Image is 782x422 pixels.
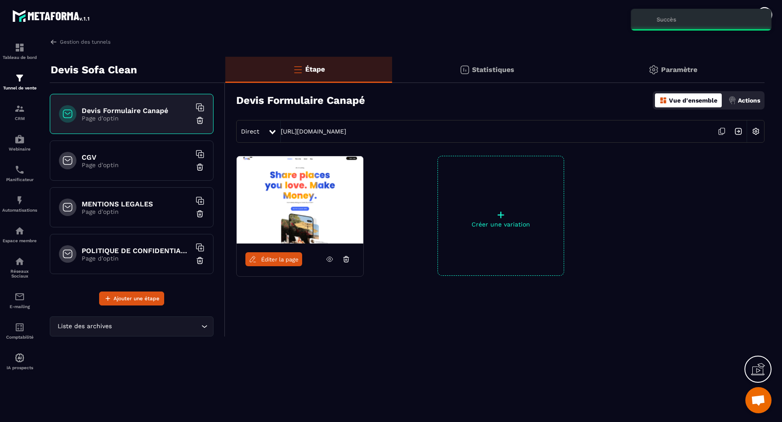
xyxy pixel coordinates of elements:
[748,123,764,140] img: setting-w.858f3a88.svg
[14,195,25,206] img: automations
[2,219,37,250] a: automationsautomationsEspace membre
[82,255,191,262] p: Page d'optin
[261,256,299,263] span: Éditer la page
[2,147,37,151] p: Webinaire
[14,103,25,114] img: formation
[730,123,747,140] img: arrow-next.bcc2205e.svg
[472,65,514,74] p: Statistiques
[82,106,191,115] h6: Devis Formulaire Canapé
[738,97,760,104] p: Actions
[14,256,25,267] img: social-network
[438,209,564,221] p: +
[14,165,25,175] img: scheduler
[2,36,37,66] a: formationformationTableau de bord
[2,316,37,346] a: accountantaccountantComptabilité
[14,322,25,333] img: accountant
[14,73,25,83] img: formation
[14,292,25,302] img: email
[14,134,25,144] img: automations
[99,292,164,305] button: Ajouter une étape
[305,65,325,73] p: Étape
[196,116,204,125] img: trash
[196,163,204,172] img: trash
[2,189,37,219] a: automationsautomationsAutomatisations
[114,294,159,303] span: Ajouter une étape
[728,96,736,104] img: actions.d6e523a2.png
[2,269,37,278] p: Réseaux Sociaux
[237,156,363,244] img: image
[14,353,25,363] img: automations
[14,42,25,53] img: formation
[50,316,214,336] div: Search for option
[82,247,191,255] h6: POLITIQUE DE CONFIDENTIALITE
[245,252,302,266] a: Éditer la page
[82,115,191,122] p: Page d'optin
[2,250,37,285] a: social-networksocial-networkRéseaux Sociaux
[2,208,37,213] p: Automatisations
[2,238,37,243] p: Espace membre
[82,208,191,215] p: Page d'optin
[50,38,110,46] a: Gestion des tunnels
[82,161,191,168] p: Page d'optin
[2,97,37,127] a: formationformationCRM
[2,158,37,189] a: schedulerschedulerPlanificateur
[196,209,204,218] img: trash
[659,96,667,104] img: dashboard-orange.40269519.svg
[281,128,346,135] a: [URL][DOMAIN_NAME]
[14,226,25,236] img: automations
[438,221,564,228] p: Créer une variation
[2,304,37,309] p: E-mailing
[2,66,37,97] a: formationformationTunnel de vente
[241,128,259,135] span: Direct
[745,387,772,413] a: Ouvrir le chat
[459,65,470,75] img: stats.20deebd0.svg
[2,365,37,370] p: IA prospects
[2,55,37,60] p: Tableau de bord
[12,8,91,24] img: logo
[2,335,37,340] p: Comptabilité
[51,61,137,79] p: Devis Sofa Clean
[648,65,659,75] img: setting-gr.5f69749f.svg
[669,97,717,104] p: Vue d'ensemble
[2,177,37,182] p: Planificateur
[50,38,58,46] img: arrow
[114,322,199,331] input: Search for option
[2,86,37,90] p: Tunnel de vente
[661,65,697,74] p: Paramètre
[82,200,191,208] h6: MENTIONS LEGALES
[2,116,37,121] p: CRM
[2,127,37,158] a: automationsautomationsWebinaire
[236,94,365,106] h3: Devis Formulaire Canapé
[2,285,37,316] a: emailemailE-mailing
[55,322,114,331] span: Liste des archives
[293,64,303,75] img: bars-o.4a397970.svg
[196,256,204,265] img: trash
[82,153,191,161] h6: CGV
